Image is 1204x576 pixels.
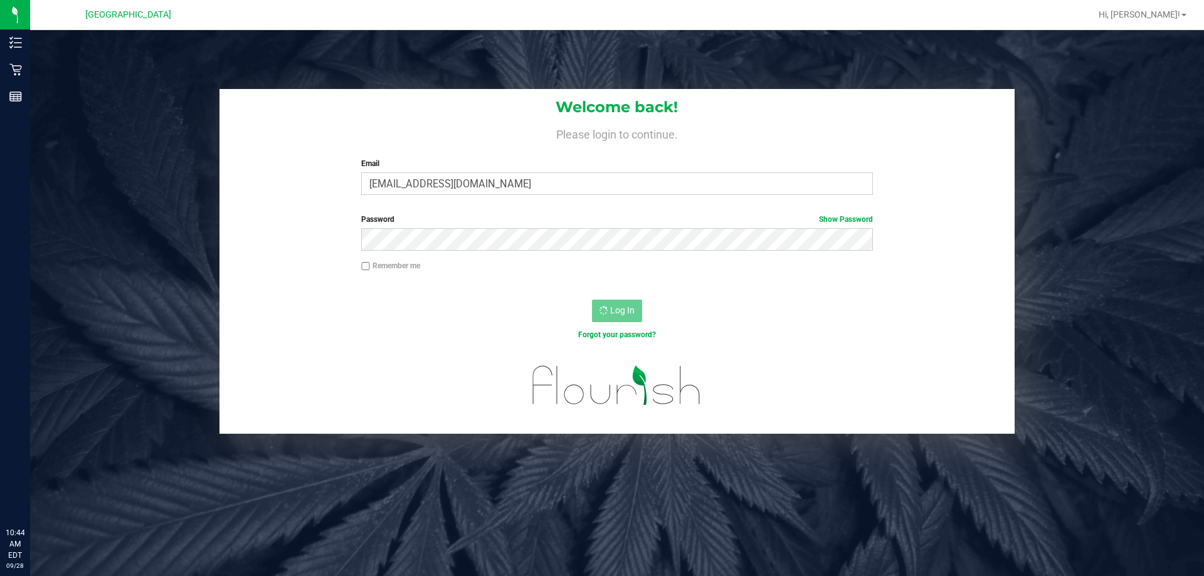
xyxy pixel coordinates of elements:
[219,99,1015,115] h1: Welcome back!
[361,215,394,224] span: Password
[85,9,171,20] span: [GEOGRAPHIC_DATA]
[1099,9,1180,19] span: Hi, [PERSON_NAME]!
[361,260,420,271] label: Remember me
[6,561,24,570] p: 09/28
[9,36,22,49] inline-svg: Inventory
[361,158,872,169] label: Email
[6,527,24,561] p: 10:44 AM EDT
[517,353,716,417] img: flourish_logo.svg
[819,215,873,224] a: Show Password
[578,330,656,339] a: Forgot your password?
[9,90,22,103] inline-svg: Reports
[592,300,642,322] button: Log In
[610,305,635,315] span: Log In
[219,125,1015,140] h4: Please login to continue.
[361,262,370,271] input: Remember me
[9,63,22,76] inline-svg: Retail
